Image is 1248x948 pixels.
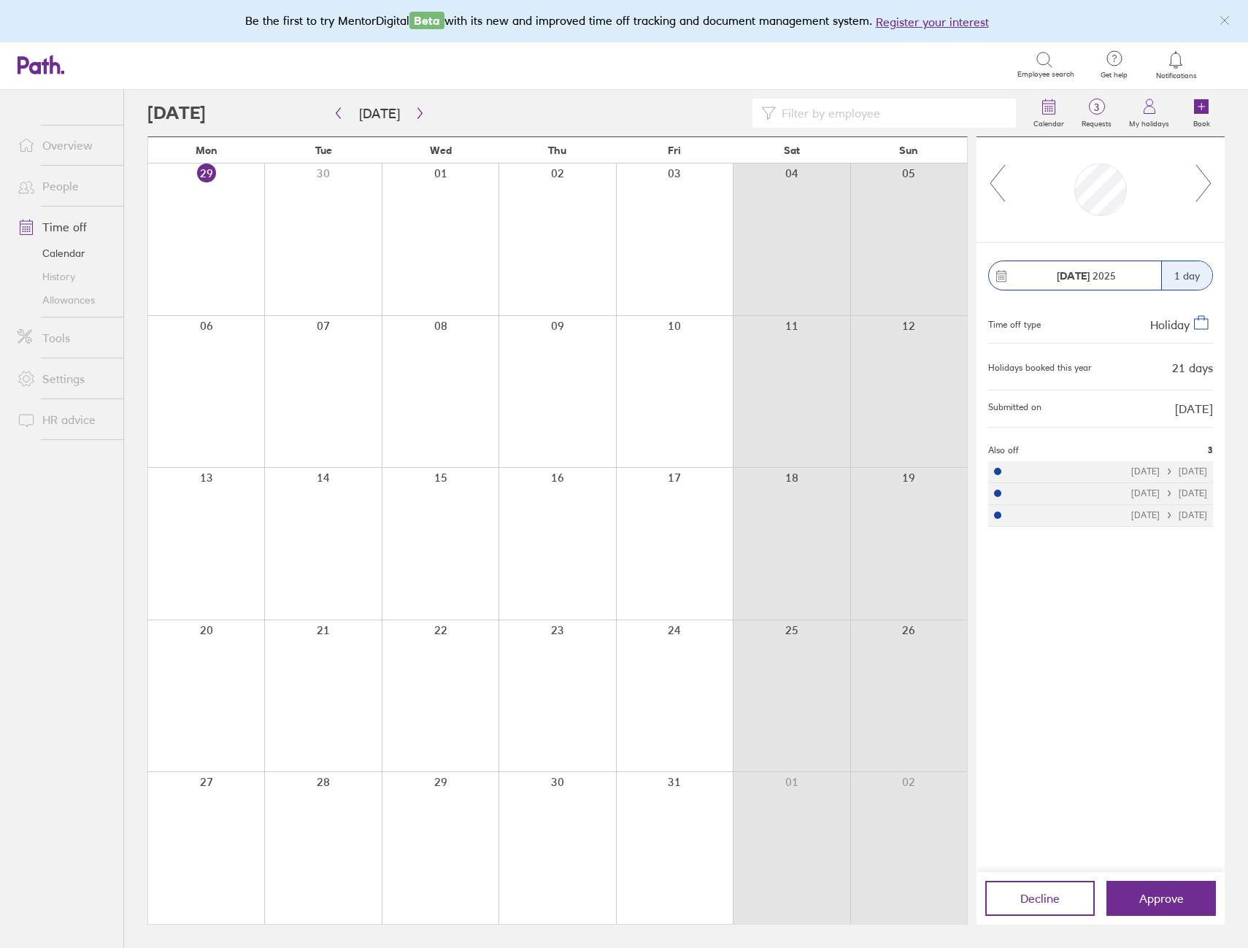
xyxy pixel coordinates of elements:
[1073,115,1120,128] label: Requests
[988,402,1041,415] span: Submitted on
[988,314,1041,331] div: Time off type
[1106,881,1216,916] button: Approve
[1152,72,1200,80] span: Notifications
[776,99,1007,127] input: Filter by employee
[163,58,201,71] div: Search
[899,144,918,156] span: Sun
[988,445,1019,455] span: Also off
[1131,510,1207,520] div: [DATE] [DATE]
[1152,50,1200,80] a: Notifications
[1025,115,1073,128] label: Calendar
[1208,445,1213,455] span: 3
[1025,90,1073,136] a: Calendar
[245,12,1004,31] div: Be the first to try MentorDigital with its new and improved time off tracking and document manage...
[1131,466,1207,477] div: [DATE] [DATE]
[784,144,800,156] span: Sat
[876,13,989,31] button: Register your interest
[985,881,1095,916] button: Decline
[6,172,123,201] a: People
[6,242,123,265] a: Calendar
[668,144,681,156] span: Fri
[1185,115,1219,128] label: Book
[347,101,412,126] button: [DATE]
[1120,115,1178,128] label: My holidays
[1139,892,1184,905] span: Approve
[6,131,123,160] a: Overview
[1017,70,1074,79] span: Employee search
[6,323,123,352] a: Tools
[1150,317,1190,332] span: Holiday
[1073,101,1120,113] span: 3
[6,212,123,242] a: Time off
[548,144,566,156] span: Thu
[1120,90,1178,136] a: My holidays
[1020,892,1060,905] span: Decline
[1090,71,1138,80] span: Get help
[1172,361,1213,374] div: 21 days
[1057,270,1116,282] span: 2025
[1178,90,1225,136] a: Book
[315,144,332,156] span: Tue
[1057,269,1090,282] strong: [DATE]
[6,288,123,312] a: Allowances
[409,12,444,29] span: Beta
[1175,402,1213,415] span: [DATE]
[1161,261,1212,290] div: 1 day
[6,364,123,393] a: Settings
[988,363,1092,373] div: Holidays booked this year
[196,144,217,156] span: Mon
[6,405,123,434] a: HR advice
[1073,90,1120,136] a: 3Requests
[1131,488,1207,498] div: [DATE] [DATE]
[430,144,452,156] span: Wed
[6,265,123,288] a: History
